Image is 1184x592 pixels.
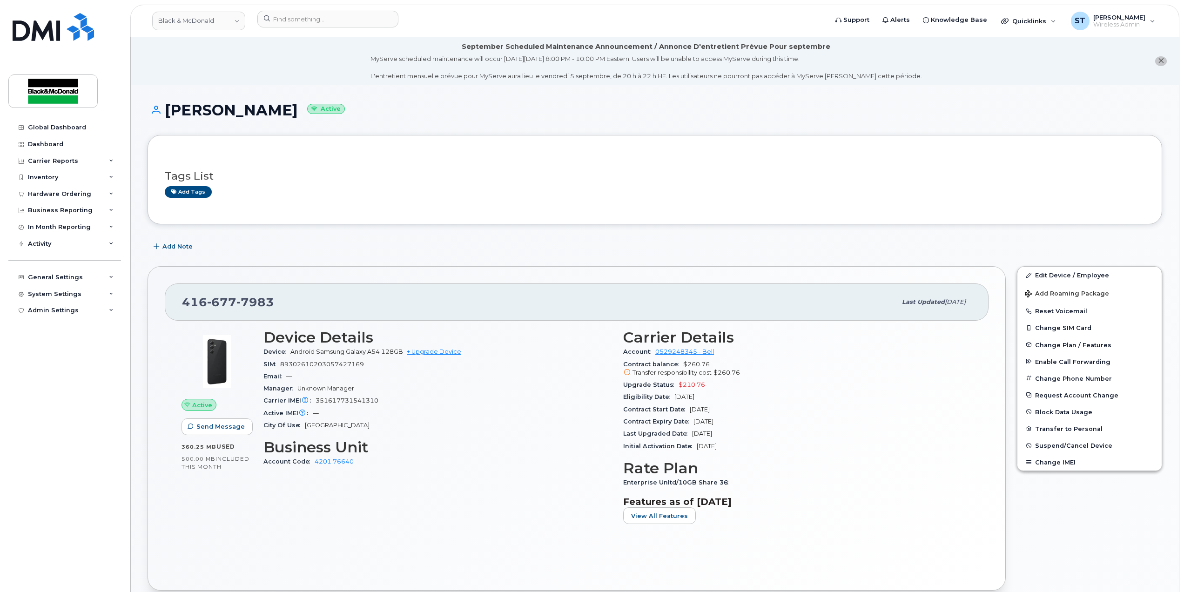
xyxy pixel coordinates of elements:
[236,295,274,309] span: 7983
[623,406,690,413] span: Contract Start Date
[263,361,280,368] span: SIM
[189,334,245,390] img: image20231002-3703462-17nx3v8.jpeg
[263,458,315,465] span: Account Code
[1017,353,1162,370] button: Enable Call Forwarding
[1017,283,1162,303] button: Add Roaming Package
[315,458,354,465] a: 4201.76640
[462,42,830,52] div: September Scheduled Maintenance Announcement / Annonce D'entretient Prévue Pour septembre
[632,369,712,376] span: Transfer responsibility cost
[623,348,655,355] span: Account
[713,369,740,376] span: $260.76
[623,381,679,388] span: Upgrade Status
[162,242,193,251] span: Add Note
[623,496,972,507] h3: Features as of [DATE]
[674,393,694,400] span: [DATE]
[165,170,1145,182] h3: Tags List
[679,381,705,388] span: $210.76
[1025,290,1109,299] span: Add Roaming Package
[623,361,972,377] span: $260.76
[1017,437,1162,454] button: Suspend/Cancel Device
[316,397,378,404] span: 351617731541310
[1035,358,1110,365] span: Enable Call Forwarding
[1017,267,1162,283] a: Edit Device / Employee
[623,430,692,437] span: Last Upgraded Date
[692,430,712,437] span: [DATE]
[148,102,1162,118] h1: [PERSON_NAME]
[286,373,292,380] span: —
[263,422,305,429] span: City Of Use
[263,385,297,392] span: Manager
[902,298,945,305] span: Last updated
[655,348,714,355] a: 0529248345 - Bell
[623,361,683,368] span: Contract balance
[945,298,966,305] span: [DATE]
[263,348,290,355] span: Device
[280,361,364,368] span: 89302610203057427169
[207,295,236,309] span: 677
[370,54,922,81] div: MyServe scheduled maintenance will occur [DATE][DATE] 8:00 PM - 10:00 PM Eastern. Users will be u...
[1017,303,1162,319] button: Reset Voicemail
[1017,336,1162,353] button: Change Plan / Features
[148,238,201,255] button: Add Note
[263,397,316,404] span: Carrier IMEI
[192,401,212,410] span: Active
[623,418,693,425] span: Contract Expiry Date
[182,444,216,450] span: 360.25 MB
[623,460,972,477] h3: Rate Plan
[182,418,253,435] button: Send Message
[263,329,612,346] h3: Device Details
[1155,56,1167,66] button: close notification
[1017,420,1162,437] button: Transfer to Personal
[182,455,249,471] span: included this month
[182,295,274,309] span: 416
[165,186,212,198] a: Add tags
[263,410,313,417] span: Active IMEI
[263,439,612,456] h3: Business Unit
[307,104,345,114] small: Active
[407,348,461,355] a: + Upgrade Device
[297,385,354,392] span: Unknown Manager
[631,511,688,520] span: View All Features
[1035,442,1112,449] span: Suspend/Cancel Device
[216,443,235,450] span: used
[623,507,696,524] button: View All Features
[290,348,403,355] span: Android Samsung Galaxy A54 128GB
[182,456,215,462] span: 500.00 MB
[305,422,370,429] span: [GEOGRAPHIC_DATA]
[1017,387,1162,404] button: Request Account Change
[623,443,697,450] span: Initial Activation Date
[623,393,674,400] span: Eligibility Date
[623,329,972,346] h3: Carrier Details
[196,422,245,431] span: Send Message
[1035,341,1111,348] span: Change Plan / Features
[697,443,717,450] span: [DATE]
[313,410,319,417] span: —
[623,479,733,486] span: Enterprise Unltd/10GB Share 36
[1017,319,1162,336] button: Change SIM Card
[263,373,286,380] span: Email
[1017,370,1162,387] button: Change Phone Number
[690,406,710,413] span: [DATE]
[693,418,713,425] span: [DATE]
[1017,404,1162,420] button: Block Data Usage
[1017,454,1162,471] button: Change IMEI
